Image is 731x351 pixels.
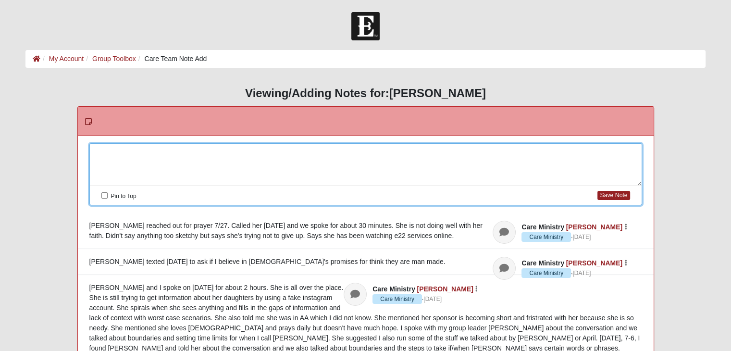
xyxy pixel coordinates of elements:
span: Pin to Top [111,193,136,200]
a: [DATE] [423,295,442,303]
button: Save Note [597,191,630,200]
img: Church of Eleven22 Logo [351,12,380,40]
time: July 29, 2025, 6:32 PM [572,234,591,240]
span: Care Ministry [521,232,571,242]
span: Care Ministry [521,268,571,278]
a: Group Toolbox [92,55,136,63]
a: My Account [49,55,84,63]
input: Pin to Top [101,192,108,199]
div: [PERSON_NAME] reached out for prayer 7/27. Called her [DATE] and we spoke for about 30 minutes. S... [89,221,642,241]
a: [PERSON_NAME] [566,259,622,267]
time: July 6, 2025, 1:00 PM [423,296,442,302]
li: Care Team Note Add [136,54,207,64]
span: Care Ministry [372,285,415,293]
span: · [521,268,572,278]
h3: Viewing/Adding Notes for: [25,87,706,100]
a: [DATE] [572,233,591,241]
div: [PERSON_NAME] texted [DATE] to ask if I believe in [DEMOGRAPHIC_DATA]'s promises for think they a... [89,257,642,267]
a: [PERSON_NAME] [417,285,473,293]
a: [DATE] [572,269,591,277]
span: · [372,294,423,304]
span: Care Ministry [372,294,422,304]
strong: [PERSON_NAME] [389,87,486,100]
span: Care Ministry [521,223,564,231]
a: [PERSON_NAME] [566,223,622,231]
time: July 14, 2025, 2:54 PM [572,270,591,276]
span: · [521,232,572,242]
span: Care Ministry [521,259,564,267]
